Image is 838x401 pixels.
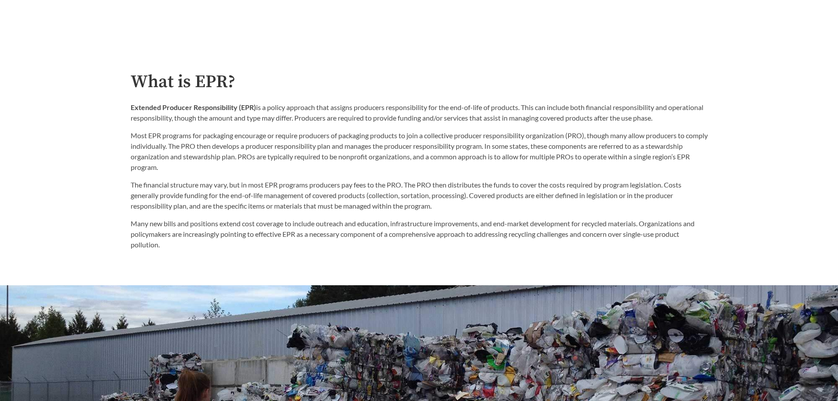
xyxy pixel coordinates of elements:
[131,103,256,111] strong: Extended Producer Responsibility (EPR)
[131,72,708,92] h2: What is EPR?
[131,130,708,173] p: Most EPR programs for packaging encourage or require producers of packaging products to join a co...
[131,180,708,211] p: The financial structure may vary, but in most EPR programs producers pay fees to the PRO. The PRO...
[131,218,708,250] p: Many new bills and positions extend cost coverage to include outreach and education, infrastructu...
[131,102,708,123] p: is a policy approach that assigns producers responsibility for the end-of-life of products. This ...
